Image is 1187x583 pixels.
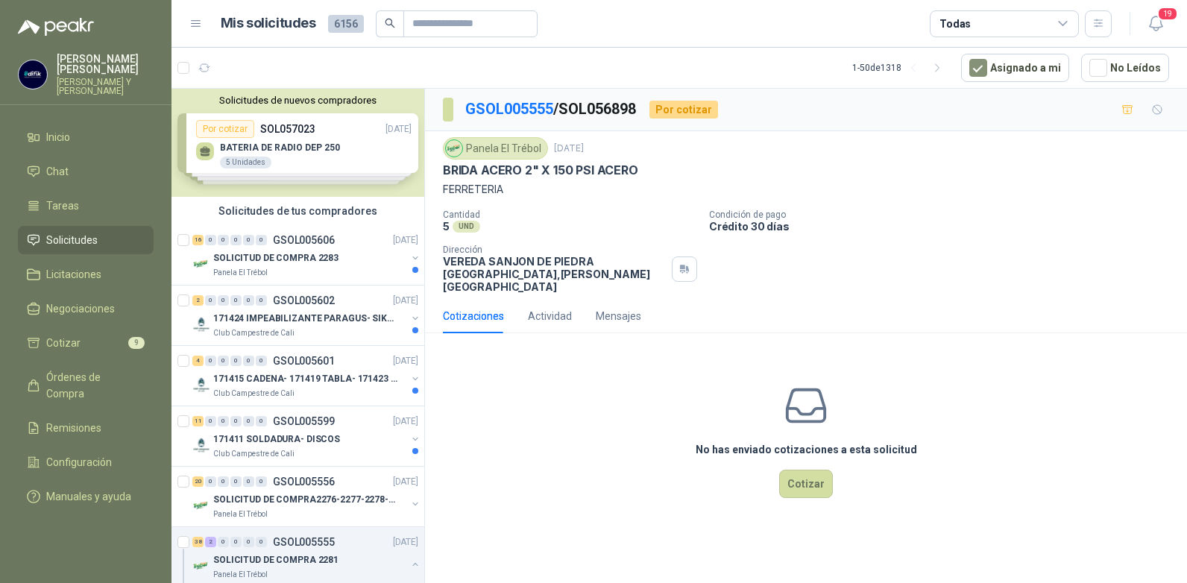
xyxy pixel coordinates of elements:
[46,488,131,505] span: Manuales y ayuda
[192,352,421,400] a: 4 0 0 0 0 0 GSOL005601[DATE] Company Logo171415 CADENA- 171419 TABLA- 171423 VARILLAClub Campestr...
[443,255,666,293] p: VEREDA SANJON DE PIEDRA [GEOGRAPHIC_DATA] , [PERSON_NAME][GEOGRAPHIC_DATA]
[446,140,462,157] img: Company Logo
[128,337,145,349] span: 9
[696,441,917,458] h3: No has enviado cotizaciones a esta solicitud
[230,295,242,306] div: 0
[393,535,418,549] p: [DATE]
[221,13,316,34] h1: Mis solicitudes
[273,416,335,426] p: GSOL005599
[213,448,295,460] p: Club Campestre de Cali
[230,416,242,426] div: 0
[218,537,229,547] div: 0
[18,294,154,323] a: Negociaciones
[213,493,399,507] p: SOLICITUD DE COMPRA2276-2277-2278-2284-2285-
[192,497,210,514] img: Company Logo
[1142,10,1169,37] button: 19
[273,356,335,366] p: GSOL005601
[1081,54,1169,82] button: No Leídos
[393,415,418,429] p: [DATE]
[709,209,1181,220] p: Condición de pago
[256,416,267,426] div: 0
[205,235,216,245] div: 0
[230,476,242,487] div: 0
[649,101,718,119] div: Por cotizar
[218,356,229,366] div: 0
[709,220,1181,233] p: Crédito 30 días
[46,369,139,402] span: Órdenes de Compra
[46,454,112,470] span: Configuración
[256,476,267,487] div: 0
[443,181,1169,198] p: FERRETERIA
[385,18,395,28] span: search
[273,235,335,245] p: GSOL005606
[213,267,268,279] p: Panela El Trébol
[528,308,572,324] div: Actividad
[192,291,421,339] a: 2 0 0 0 0 0 GSOL005602[DATE] Company Logo171424 IMPEABILIZANTE PARAGUS- SIKALASTICClub Campestre ...
[192,416,204,426] div: 11
[328,15,364,33] span: 6156
[213,312,399,326] p: 171424 IMPEABILIZANTE PARAGUS- SIKALASTIC
[18,260,154,289] a: Licitaciones
[192,473,421,520] a: 20 0 0 0 0 0 GSOL005556[DATE] Company LogoSOLICITUD DE COMPRA2276-2277-2278-2284-2285-Panela El T...
[393,233,418,248] p: [DATE]
[46,163,69,180] span: Chat
[192,533,421,581] a: 38 2 0 0 0 0 GSOL005555[DATE] Company LogoSOLICITUD DE COMPRA 2281Panela El Trébol
[256,295,267,306] div: 0
[192,537,204,547] div: 38
[213,372,399,386] p: 171415 CADENA- 171419 TABLA- 171423 VARILLA
[852,56,949,80] div: 1 - 50 de 1318
[19,60,47,89] img: Company Logo
[192,476,204,487] div: 20
[443,137,548,160] div: Panela El Trébol
[443,308,504,324] div: Cotizaciones
[465,98,637,121] p: / SOL056898
[205,416,216,426] div: 0
[18,363,154,408] a: Órdenes de Compra
[192,376,210,394] img: Company Logo
[205,476,216,487] div: 0
[18,157,154,186] a: Chat
[18,192,154,220] a: Tareas
[393,354,418,368] p: [DATE]
[192,235,204,245] div: 16
[213,508,268,520] p: Panela El Trébol
[171,89,424,197] div: Solicitudes de nuevos compradoresPor cotizarSOL057023[DATE] BATERIA DE RADIO DEP 2505 UnidadesPor...
[192,412,421,460] a: 11 0 0 0 0 0 GSOL005599[DATE] Company Logo171411 SOLDADURA- DISCOSClub Campestre de Cali
[243,356,254,366] div: 0
[18,448,154,476] a: Configuración
[213,569,268,581] p: Panela El Trébol
[230,356,242,366] div: 0
[273,295,335,306] p: GSOL005602
[243,295,254,306] div: 0
[243,235,254,245] div: 0
[18,482,154,511] a: Manuales y ayuda
[256,537,267,547] div: 0
[443,163,638,178] p: BRIDA ACERO 2" X 150 PSI ACERO
[961,54,1069,82] button: Asignado a mi
[171,197,424,225] div: Solicitudes de tus compradores
[465,100,553,118] a: GSOL005555
[46,266,101,283] span: Licitaciones
[46,300,115,317] span: Negociaciones
[46,232,98,248] span: Solicitudes
[205,356,216,366] div: 0
[213,388,295,400] p: Club Campestre de Cali
[213,553,339,567] p: SOLICITUD DE COMPRA 2281
[192,231,421,279] a: 16 0 0 0 0 0 GSOL005606[DATE] Company LogoSOLICITUD DE COMPRA 2283Panela El Trébol
[57,78,154,95] p: [PERSON_NAME] Y [PERSON_NAME]
[18,226,154,254] a: Solicitudes
[218,416,229,426] div: 0
[1157,7,1178,21] span: 19
[18,329,154,357] a: Cotizar9
[273,476,335,487] p: GSOL005556
[192,356,204,366] div: 4
[554,142,584,156] p: [DATE]
[256,356,267,366] div: 0
[192,255,210,273] img: Company Logo
[596,308,641,324] div: Mensajes
[230,537,242,547] div: 0
[46,129,70,145] span: Inicio
[18,123,154,151] a: Inicio
[443,245,666,255] p: Dirección
[192,295,204,306] div: 2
